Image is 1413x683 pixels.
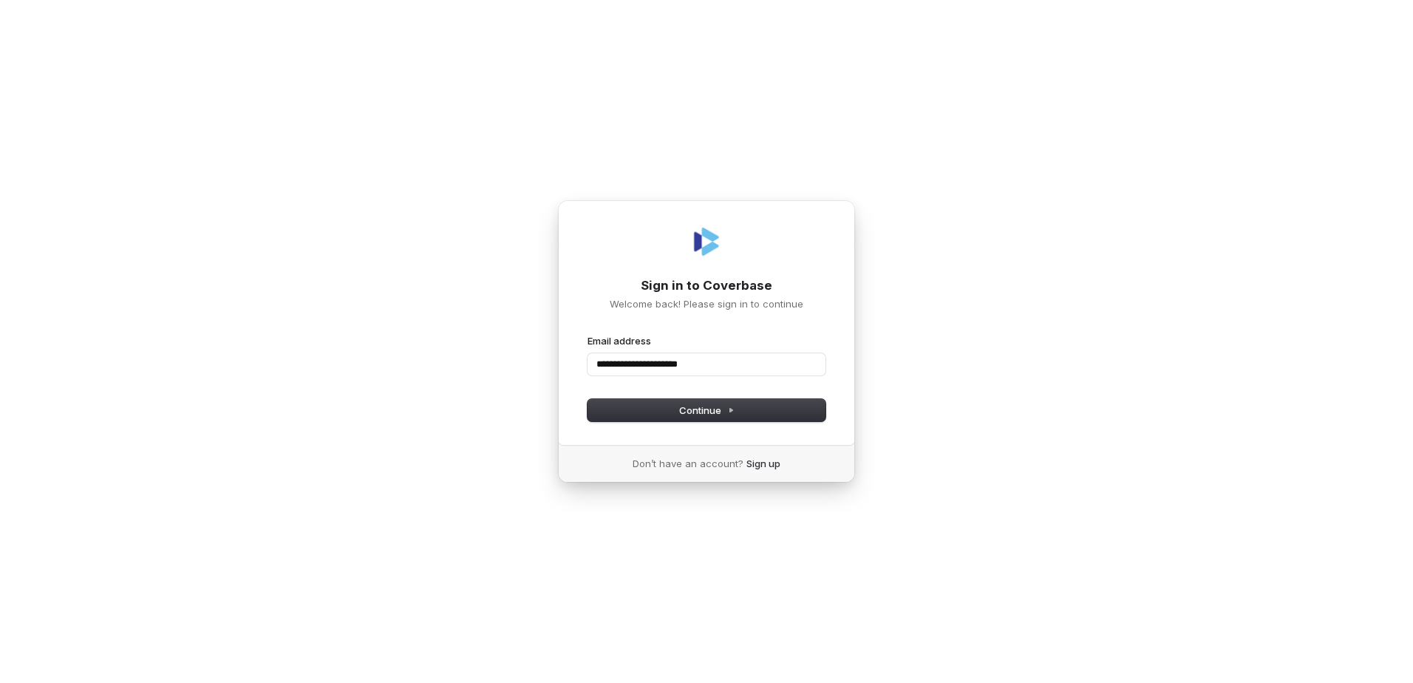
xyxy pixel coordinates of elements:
span: Continue [679,404,735,417]
img: Coverbase [689,224,724,259]
h1: Sign in to Coverbase [588,277,825,295]
p: Welcome back! Please sign in to continue [588,297,825,310]
button: Continue [588,399,825,421]
span: Don’t have an account? [633,457,743,470]
a: Sign up [746,457,780,470]
label: Email address [588,334,651,347]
